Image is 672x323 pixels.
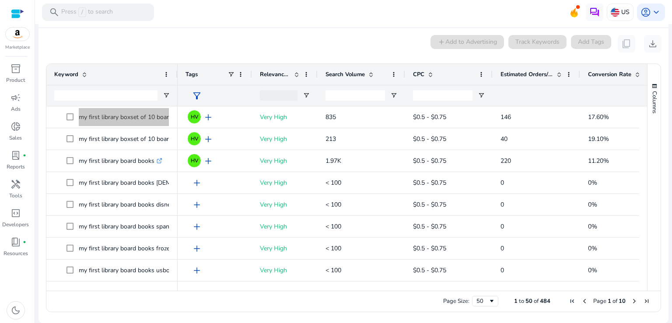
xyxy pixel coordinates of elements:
[54,90,157,101] input: Keyword Filter Input
[611,8,619,17] img: us.svg
[5,44,30,51] p: Marketplace
[79,261,186,279] p: my first library board books usborne
[476,297,488,305] div: 50
[10,63,21,74] span: inventory_2
[500,244,504,253] span: 0
[49,7,59,18] span: search
[325,70,365,78] span: Search Volume
[191,114,198,119] span: HV
[10,150,21,161] span: lab_profile
[10,179,21,190] span: handyman
[260,239,310,257] p: Very High
[413,90,472,101] input: CPC Filter Input
[78,7,86,17] span: /
[192,221,202,232] span: add
[325,157,341,165] span: 1.97K
[10,92,21,103] span: campaign
[260,108,310,126] p: Very High
[472,296,498,306] div: Page Size
[534,297,539,305] span: of
[478,92,485,99] button: Open Filter Menu
[260,152,310,170] p: Very High
[260,196,310,214] p: Very High
[10,208,21,218] span: code_blocks
[79,130,180,148] p: my first library boxset of 10 board
[79,108,199,126] p: my first library boxset of 10 board books
[443,297,469,305] div: Page Size:
[647,39,658,49] span: download
[525,297,532,305] span: 50
[500,157,511,165] span: 220
[581,298,588,305] div: Previous Page
[500,266,504,274] span: 0
[619,297,626,305] span: 10
[79,174,231,192] p: my first library board books [DEMOGRAPHIC_DATA]
[608,297,611,305] span: 1
[10,121,21,132] span: donut_small
[6,28,29,41] img: amazon.svg
[9,192,22,200] p: Tools
[519,297,524,305] span: to
[588,113,609,121] span: 17.60%
[325,90,385,101] input: Search Volume Filter Input
[192,178,202,188] span: add
[325,135,336,143] span: 213
[203,134,213,144] span: add
[588,200,597,209] span: 0%
[588,244,597,253] span: 0%
[325,266,341,274] span: < 100
[79,218,185,235] p: my first library board books spanish
[588,157,609,165] span: 11.20%
[621,4,630,20] p: US
[500,179,504,187] span: 0
[163,92,170,99] button: Open Filter Menu
[191,136,198,141] span: HV
[7,163,25,171] p: Reports
[260,70,290,78] span: Relevance Score
[79,152,162,170] p: my first library board books
[3,249,28,257] p: Resources
[413,70,424,78] span: CPC
[569,298,576,305] div: First Page
[192,265,202,276] span: add
[413,157,446,165] span: $0.5 - $0.75
[390,92,397,99] button: Open Filter Menu
[651,91,658,113] span: Columns
[500,222,504,231] span: 0
[540,297,550,305] span: 484
[325,200,341,209] span: < 100
[500,200,504,209] span: 0
[325,222,341,231] span: < 100
[203,112,213,123] span: add
[640,7,651,18] span: account_circle
[413,244,446,253] span: $0.5 - $0.75
[500,113,511,121] span: 146
[260,174,310,192] p: Very High
[631,298,638,305] div: Next Page
[325,113,336,121] span: 835
[413,222,446,231] span: $0.5 - $0.75
[191,158,198,163] span: HV
[54,70,78,78] span: Keyword
[9,134,22,142] p: Sales
[10,305,21,316] span: dark_mode
[413,113,446,121] span: $0.5 - $0.75
[192,200,202,210] span: add
[79,196,182,214] p: my first library board books disney
[6,76,25,84] p: Product
[185,70,198,78] span: Tags
[192,91,202,101] span: filter_alt
[413,135,446,143] span: $0.5 - $0.75
[651,7,661,18] span: keyboard_arrow_down
[192,243,202,254] span: add
[588,222,597,231] span: 0%
[643,298,650,305] div: Last Page
[644,35,661,53] button: download
[23,154,26,157] span: fiber_manual_record
[588,135,609,143] span: 19.10%
[10,237,21,247] span: book_4
[588,266,597,274] span: 0%
[514,297,518,305] span: 1
[413,200,446,209] span: $0.5 - $0.75
[325,244,341,253] span: < 100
